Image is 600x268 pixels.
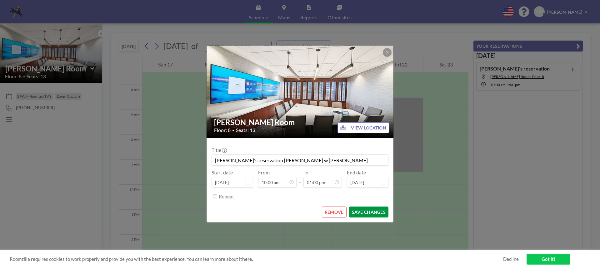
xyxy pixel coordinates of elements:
a: Got it! [527,254,570,265]
a: here. [242,256,253,262]
span: • [232,128,234,133]
a: Decline [503,256,519,262]
label: From [258,169,270,176]
img: 537.jpg [207,22,394,162]
button: SAVE CHANGES [349,207,388,217]
label: Start date [212,169,233,176]
span: - [299,172,301,185]
span: Seats: 13 [236,127,255,133]
button: REMOVE [322,207,347,217]
span: Floor: 8 [214,127,231,133]
h2: [PERSON_NAME] Room [214,118,387,127]
label: Title [212,147,226,153]
input: (No title) [212,155,388,165]
label: To [303,169,308,176]
label: Repeat [219,193,234,200]
span: Roomzilla requires cookies to work properly and provide you with the best experience. You can lea... [10,256,503,262]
